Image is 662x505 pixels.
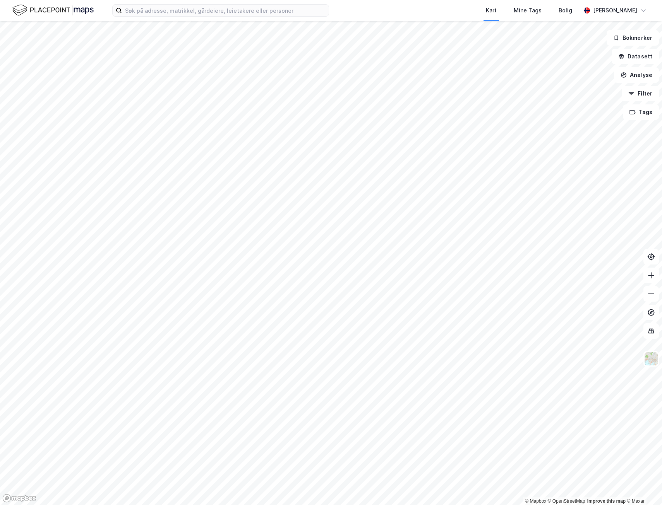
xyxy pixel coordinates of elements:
[593,6,637,15] div: [PERSON_NAME]
[514,6,542,15] div: Mine Tags
[623,104,659,120] button: Tags
[614,67,659,83] button: Analyse
[122,5,329,16] input: Søk på adresse, matrikkel, gårdeiere, leietakere eller personer
[559,6,572,15] div: Bolig
[607,30,659,46] button: Bokmerker
[486,6,497,15] div: Kart
[622,86,659,101] button: Filter
[548,498,585,504] a: OpenStreetMap
[644,351,659,366] img: Z
[623,468,662,505] iframe: Chat Widget
[12,3,94,17] img: logo.f888ab2527a4732fd821a326f86c7f29.svg
[612,49,659,64] button: Datasett
[525,498,546,504] a: Mapbox
[587,498,626,504] a: Improve this map
[2,494,36,503] a: Mapbox homepage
